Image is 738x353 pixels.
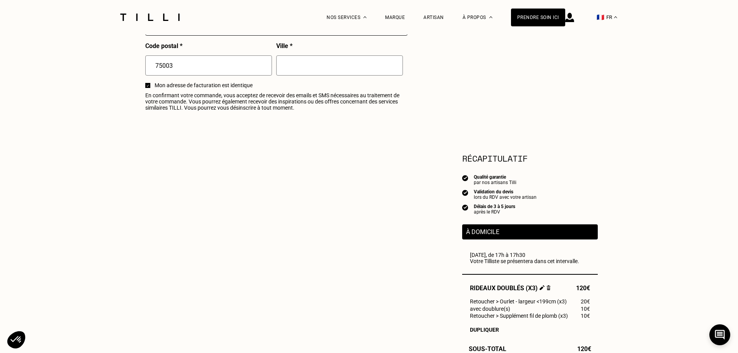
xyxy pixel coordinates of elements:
div: après le RDV [474,209,515,215]
span: avec doublure(s) [470,306,510,312]
section: Récapitulatif [462,152,598,165]
div: Qualité garantie [474,174,516,180]
a: Marque [385,15,405,20]
span: 20€ [581,298,590,305]
img: Supprimer [547,285,551,290]
div: par nos artisans Tilli [474,180,516,185]
p: Votre Tilliste se présentera dans cet intervalle. [470,258,590,264]
p: À domicile [466,228,594,236]
img: icône connexion [565,13,574,22]
p: Code postal * [145,42,182,50]
span: 10€ [581,306,590,312]
div: Dupliquer [470,327,590,333]
a: Prendre soin ici [511,9,565,26]
img: icon list info [462,189,468,196]
span: 120€ [576,284,590,292]
div: Délais de 3 à 5 jours [474,204,515,209]
span: En confirmant votre commande, vous acceptez de recevoir des emails et SMS nécessaires au traiteme... [145,92,407,111]
div: lors du RDV avec votre artisan [474,195,537,200]
p: Ville * [276,42,292,50]
div: Validation du devis [474,189,537,195]
span: 10€ [581,313,590,319]
img: icon list info [462,174,468,181]
span: Rideaux doublés (x3) [470,284,551,292]
img: menu déroulant [614,16,617,18]
a: Artisan [423,15,444,20]
span: Retoucher > Supplément fil de plomb (x3) [470,313,568,319]
span: Mon adresse de facturation est identique [155,82,407,88]
img: Menu déroulant à propos [489,16,492,18]
span: 🇫🇷 [597,14,604,21]
img: sélectionné [146,84,149,87]
img: icon list info [462,204,468,211]
span: 120€ [577,345,591,353]
span: Retoucher > Ourlet - largeur <199cm (x3) [470,298,567,305]
img: Éditer [540,285,545,290]
div: Sous-Total [462,345,598,353]
img: Menu déroulant [363,16,366,18]
div: [DATE], de 17h à 17h30 [470,252,590,264]
img: Logo du service de couturière Tilli [117,14,182,21]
